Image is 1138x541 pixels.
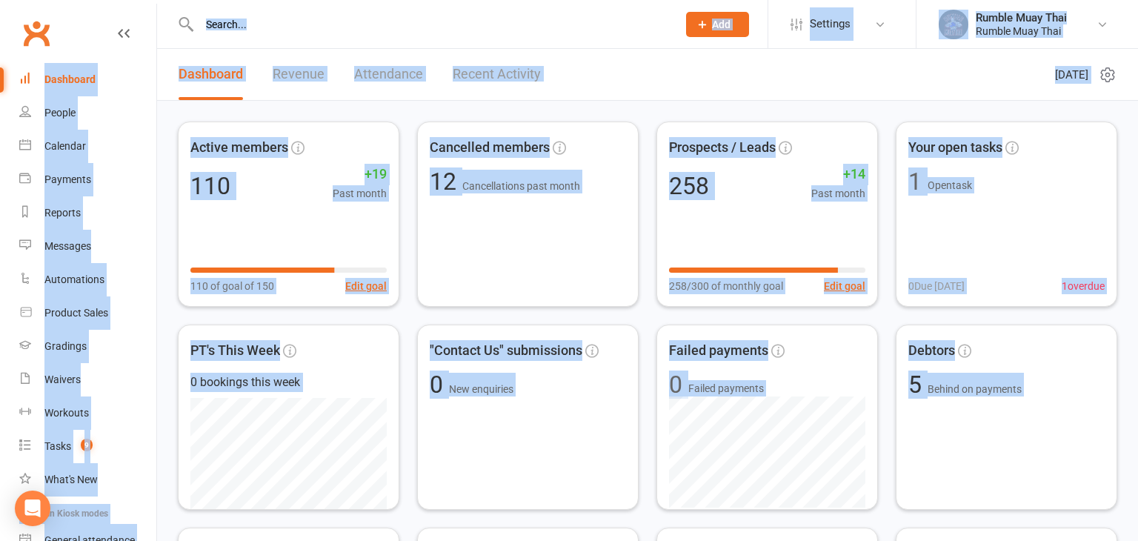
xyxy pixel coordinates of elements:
[179,49,243,100] a: Dashboard
[19,196,156,230] a: Reports
[19,263,156,296] a: Automations
[908,278,965,294] span: 0 Due [DATE]
[190,373,387,392] div: 0 bookings this week
[44,273,104,285] div: Automations
[44,240,91,252] div: Messages
[44,474,98,485] div: What's New
[928,383,1022,395] span: Behind on payments
[908,170,922,193] div: 1
[908,340,955,362] span: Debtors
[333,185,387,202] span: Past month
[462,180,580,192] span: Cancellations past month
[908,137,1002,159] span: Your open tasks
[195,14,667,35] input: Search...
[430,340,582,362] span: "Contact Us" submissions
[19,163,156,196] a: Payments
[669,137,776,159] span: Prospects / Leads
[44,107,76,119] div: People
[19,96,156,130] a: People
[44,340,87,352] div: Gradings
[19,396,156,430] a: Workouts
[15,491,50,526] div: Open Intercom Messenger
[939,10,968,39] img: thumb_image1688088946.png
[430,137,550,159] span: Cancelled members
[19,63,156,96] a: Dashboard
[19,430,156,463] a: Tasks 9
[44,407,89,419] div: Workouts
[190,174,230,198] div: 110
[19,363,156,396] a: Waivers
[81,439,93,451] span: 9
[18,15,55,52] a: Clubworx
[686,12,749,37] button: Add
[44,440,71,452] div: Tasks
[19,296,156,330] a: Product Sales
[1062,278,1105,294] span: 1 overdue
[453,49,541,100] a: Recent Activity
[712,19,731,30] span: Add
[345,278,387,294] button: Edit goal
[44,140,86,152] div: Calendar
[824,278,865,294] button: Edit goal
[44,307,108,319] div: Product Sales
[449,383,513,395] span: New enquiries
[908,371,928,399] span: 5
[811,164,865,185] span: +14
[190,340,280,362] span: PT's This Week
[976,11,1067,24] div: Rumble Muay Thai
[669,174,709,198] div: 258
[928,179,972,191] span: Open task
[44,207,81,219] div: Reports
[333,164,387,185] span: +19
[19,130,156,163] a: Calendar
[430,167,462,196] span: 12
[976,24,1067,38] div: Rumble Muay Thai
[19,230,156,263] a: Messages
[669,340,768,362] span: Failed payments
[669,373,682,396] div: 0
[1055,66,1088,84] span: [DATE]
[273,49,325,100] a: Revenue
[190,278,274,294] span: 110 of goal of 150
[19,463,156,497] a: What's New
[430,371,449,399] span: 0
[44,73,96,85] div: Dashboard
[688,380,764,396] span: Failed payments
[354,49,423,100] a: Attendance
[44,173,91,185] div: Payments
[44,374,81,385] div: Waivers
[669,278,783,294] span: 258/300 of monthly goal
[811,185,865,202] span: Past month
[190,137,288,159] span: Active members
[810,7,851,41] span: Settings
[19,330,156,363] a: Gradings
